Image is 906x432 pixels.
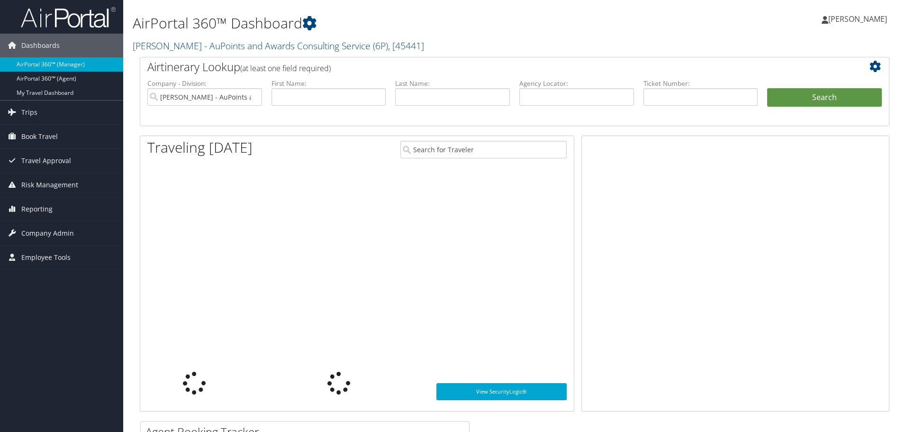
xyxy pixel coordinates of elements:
h1: AirPortal 360™ Dashboard [133,13,642,33]
span: Employee Tools [21,246,71,269]
label: Company - Division: [147,79,262,88]
img: airportal-logo.png [21,6,116,28]
span: (at least one field required) [240,63,331,74]
label: Agency Locator: [519,79,634,88]
span: Dashboards [21,34,60,57]
a: [PERSON_NAME] [822,5,897,33]
label: Ticket Number: [643,79,758,88]
span: [PERSON_NAME] [828,14,887,24]
a: View SecurityLogic® [436,383,567,400]
input: Search for Traveler [400,141,567,158]
h1: Traveling [DATE] [147,138,253,157]
span: Travel Approval [21,149,71,173]
span: Company Admin [21,221,74,245]
span: ( 6P ) [373,39,388,52]
button: Search [767,88,882,107]
label: First Name: [272,79,386,88]
span: Risk Management [21,173,78,197]
span: Book Travel [21,125,58,148]
span: Reporting [21,197,53,221]
label: Last Name: [395,79,510,88]
span: Trips [21,101,37,124]
span: , [ 45441 ] [388,39,424,52]
a: [PERSON_NAME] - AuPoints and Awards Consulting Service [133,39,424,52]
h2: Airtinerary Lookup [147,59,819,75]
